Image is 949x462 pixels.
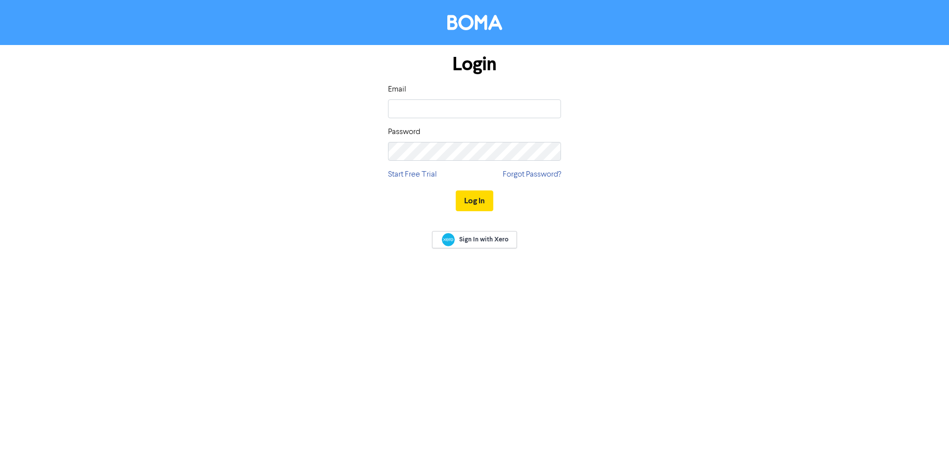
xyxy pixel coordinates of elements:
[447,15,502,30] img: BOMA Logo
[459,235,509,244] span: Sign In with Xero
[388,53,561,76] h1: Login
[900,415,949,462] iframe: Chat Widget
[442,233,455,246] img: Xero logo
[456,190,493,211] button: Log In
[432,231,517,248] a: Sign In with Xero
[388,126,420,138] label: Password
[388,169,437,181] a: Start Free Trial
[388,84,406,95] label: Email
[503,169,561,181] a: Forgot Password?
